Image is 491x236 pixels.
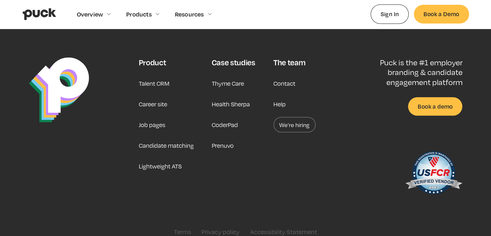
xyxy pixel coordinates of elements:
a: We’re hiring [273,117,316,133]
a: Lightweight ATS [138,158,181,174]
a: Prenuvo [212,138,234,153]
div: Resources [175,11,204,18]
a: Talent CRM [138,76,169,91]
a: Job pages [138,117,165,133]
a: Terms [174,228,191,235]
a: Contact [273,76,295,91]
a: Privacy policy [201,228,240,235]
a: Career site [138,96,167,112]
img: Puck Logo [29,58,89,123]
a: Sign In [371,5,409,24]
a: Help [273,96,286,112]
p: Puck is the #1 employer branding & candidate engagement platform [359,58,462,87]
a: CoderPad [212,117,238,133]
a: Book a demo [408,97,462,116]
a: Health Sherpa [212,96,250,112]
div: Case studies [212,58,255,67]
div: Overview [77,11,103,18]
img: US Federal Contractor Registration System for Award Management Verified Vendor Seal [405,148,462,200]
a: Candidate matching [138,138,193,153]
div: The team [273,58,305,67]
div: Product [138,58,166,67]
a: Book a Demo [414,5,469,23]
a: Thyme Care [212,76,244,91]
div: Products [126,11,152,18]
a: Accessibility Statement [250,228,317,235]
